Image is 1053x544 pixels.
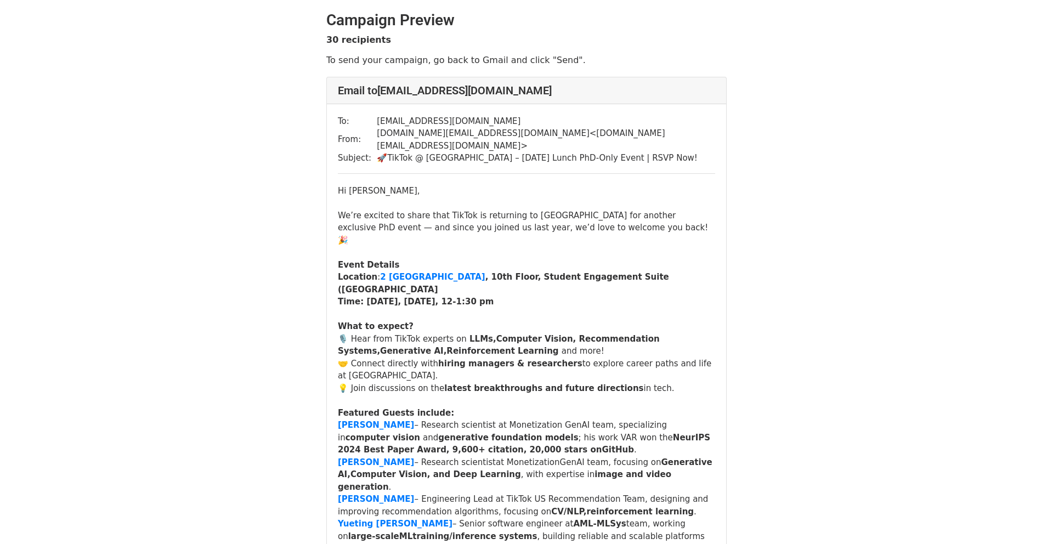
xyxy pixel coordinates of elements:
strong: , and Deep Learning [427,469,521,479]
strong: NLP [567,507,583,517]
iframe: Chat Widget [998,491,1053,544]
strong: 30 recipients [326,35,391,45]
strong: , Recommendation Systems, [338,334,660,356]
strong: reinforcement learning [586,507,694,517]
strong: AML-MLSys [573,519,626,529]
strong: Generative AI [380,346,444,356]
td: [EMAIL_ADDRESS][DOMAIN_NAME] [377,115,715,128]
div: – Engineering Lead at TikTok US Recommendation Team, designing and improving recommendation algor... [338,493,715,518]
strong: Reinforcement Learning [446,346,558,356]
a: [PERSON_NAME] [338,457,414,467]
strong: : [DATE], [DATE], 12-1:30 pm [360,297,494,307]
div: – Research scientist at Monetization GenAI team, specializing in and ; his work VAR won the . [338,419,715,456]
strong: computer vision [346,433,420,443]
strong: , 10th Floor, Student Engagement Suite ([GEOGRAPHIC_DATA] [338,272,669,294]
strong: , [584,507,587,517]
strong: What to expect? [338,321,414,331]
div: 🤝 Connect directly with to explore career paths and life at [GEOGRAPHIC_DATA]. [338,358,715,382]
div: 🎙️ Hear from TikTok experts on and more! [338,333,715,358]
a: Yueting [PERSON_NAME] [338,519,452,529]
td: To: [338,115,377,128]
strong: Computer Vision [496,334,573,344]
span: at Monetization [496,457,560,467]
strong: image and video generation [338,469,671,492]
a: 2 [GEOGRAPHIC_DATA] [380,272,485,282]
h4: Email to [EMAIL_ADDRESS][DOMAIN_NAME] [338,84,715,97]
strong: Generative AI [338,457,712,480]
p: To send your campaign, go back to Gmail and click "Send". [326,54,727,66]
strong: large-scale [348,531,399,541]
td: Subject: [338,152,377,165]
div: 💡 Join discussions on the in tech. [338,382,715,395]
div: We’re excited to share that TikTok is returning to [GEOGRAPHIC_DATA] for another exclusive PhD ev... [338,209,715,247]
strong: Location [338,272,377,282]
td: [DOMAIN_NAME][EMAIL_ADDRESS][DOMAIN_NAME] < [DOMAIN_NAME][EMAIL_ADDRESS][DOMAIN_NAME] > [377,127,715,152]
strong: Computer Vision [350,469,427,479]
strong: latest breakthroughs and future directions [444,383,643,393]
strong: , [444,346,447,356]
strong: ML [399,531,413,541]
strong: GitHub [602,445,634,455]
strong: hiring managers & researchers [438,359,582,369]
h2: Campaign Preview [326,11,727,30]
strong: LLMs [469,334,493,344]
strong: Event Details [338,260,399,270]
strong: generative foundation models [438,433,578,443]
div: Hi [PERSON_NAME], [338,185,715,197]
a: [PERSON_NAME] [338,494,414,504]
strong: CV/ [551,507,567,517]
a: [PERSON_NAME] [338,420,414,430]
td: From: [338,127,377,152]
div: : [338,271,715,296]
div: – Research scientist GenAI team, focusing on , with expertise in . [338,456,715,494]
strong: training/inference systems [412,531,537,541]
strong: , [347,469,350,479]
strong: , [493,334,496,344]
strong: Time [338,297,360,307]
td: 🚀TikTok @ [GEOGRAPHIC_DATA] – [DATE] Lunch PhD-Only Event | RSVP Now! [377,152,715,165]
strong: Featured Guests include: [338,408,454,418]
